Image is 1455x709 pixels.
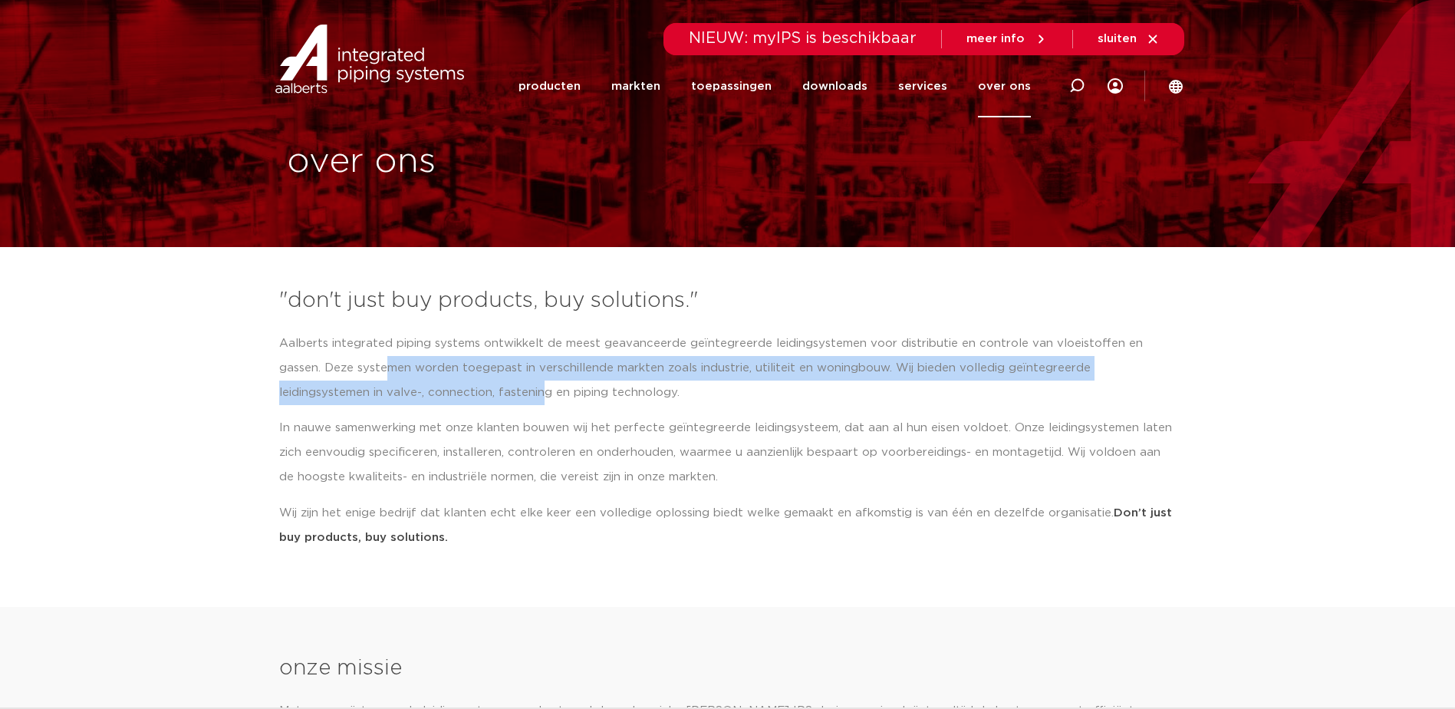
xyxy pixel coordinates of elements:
[279,285,1177,316] h3: "don't just buy products, buy solutions."
[691,55,772,117] a: toepassingen
[518,55,581,117] a: producten
[966,33,1025,45] span: meer info
[1098,33,1137,45] span: sluiten
[287,137,720,186] h1: over ons
[898,55,947,117] a: services
[279,416,1177,490] p: In nauwe samenwerking met onze klanten bouwen wij het perfecte geïntegreerde leidingsysteem, dat ...
[689,31,917,46] span: NIEUW: myIPS is beschikbaar
[279,331,1177,405] p: Aalberts integrated piping systems ontwikkelt de meest geavanceerde geïntegreerde leidingsystemen...
[966,32,1048,46] a: meer info
[279,507,1172,543] strong: Don’t just buy products, buy solutions.
[978,55,1031,117] a: over ons
[611,55,660,117] a: markten
[1098,32,1160,46] a: sluiten
[279,653,1177,684] h3: onze missie
[802,55,867,117] a: downloads
[1108,55,1123,117] div: my IPS
[518,55,1031,117] nav: Menu
[279,501,1177,550] p: Wij zijn het enige bedrijf dat klanten echt elke keer een volledige oplossing biedt welke gemaakt...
